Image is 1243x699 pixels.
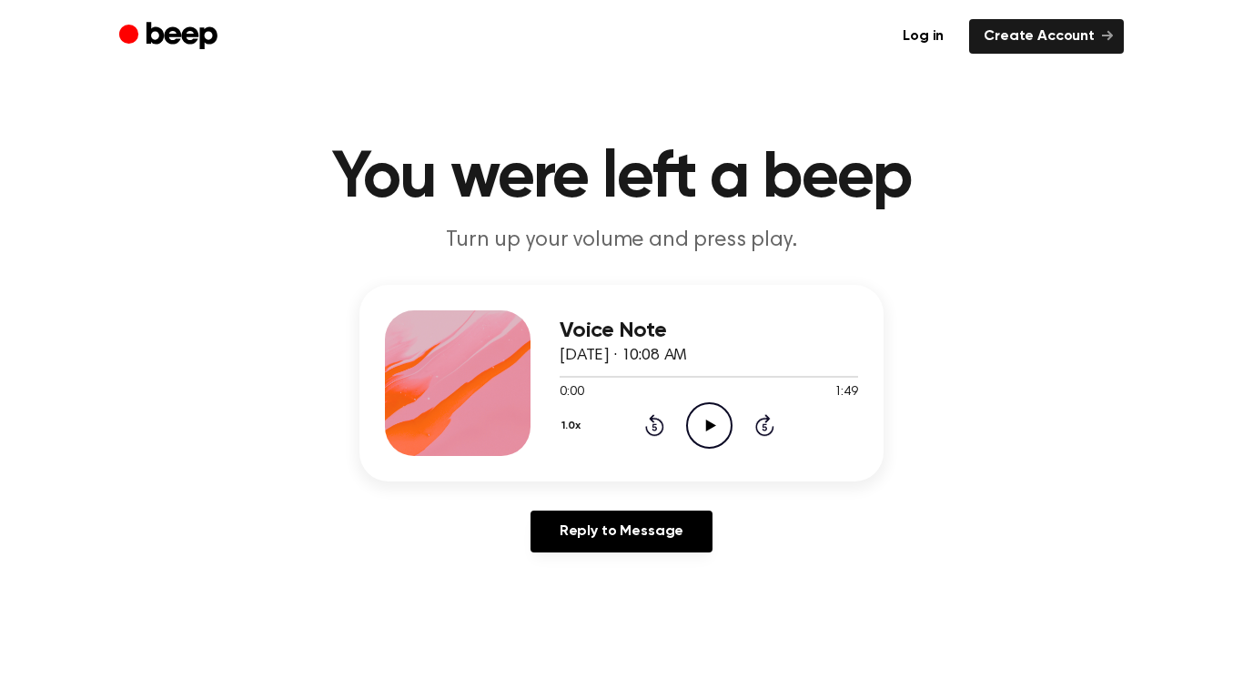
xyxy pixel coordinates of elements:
p: Turn up your volume and press play. [272,226,971,256]
button: 1.0x [560,410,588,441]
span: 0:00 [560,383,583,402]
a: Reply to Message [531,511,712,552]
span: [DATE] · 10:08 AM [560,348,687,364]
a: Log in [888,19,958,54]
a: Create Account [969,19,1124,54]
a: Beep [119,19,222,55]
h1: You were left a beep [156,146,1087,211]
span: 1:49 [834,383,858,402]
h3: Voice Note [560,319,858,343]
